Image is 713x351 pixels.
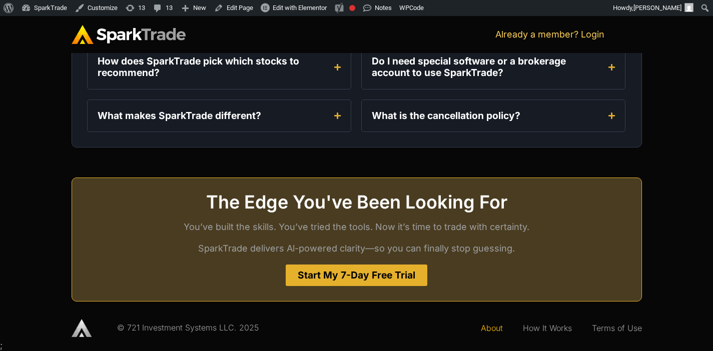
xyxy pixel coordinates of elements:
div: How does SparkTrade pick which stocks to recommend? [98,55,329,79]
span: Start My 7-Day Free Trial [298,270,415,280]
div: What is the cancellation policy? [372,110,520,121]
summary: How does SparkTrade pick which stocks to recommend? [87,45,351,89]
span: 21 Investment Systems LLC. 2025 [132,322,259,332]
a: How It Works [513,316,582,339]
span: [PERSON_NAME] [633,4,681,11]
a: About [471,316,513,339]
span: © 7 [117,322,132,332]
nav: Menu [471,316,652,339]
a: Already a member? Login [495,29,604,39]
span: Edit with Elementor [273,4,327,11]
h2: The Edge You've Been Looking For [72,193,641,211]
summary: Do I need special software or a brokerage account to use SparkTrade? [361,45,625,89]
summary: What makes SparkTrade different? [87,99,351,132]
div: Accordion. Open links with Enter or Space, close with Escape, and navigate with Arrow Keys [87,99,351,132]
div: Focus keyphrase not set [349,5,355,11]
div: Do I need special software or a brokerage account to use SparkTrade? [372,55,603,79]
div: Accordion. Open links with Enter or Space, close with Escape, and navigate with Arrow Keys [87,45,351,89]
div: Accordion. Open links with Enter or Space, close with Escape, and navigate with Arrow Keys [361,45,625,89]
summary: What is the cancellation policy? [361,99,625,132]
a: Start My 7-Day Free Trial [286,264,427,286]
p: SparkTrade delivers Al-powered clarity—so you can finally stop guessing. [72,242,641,254]
p: You’ve built the skills. You’ve tried the tools. Now it’s time to trade with certainty. [72,221,641,232]
div: Accordion. Open links with Enter or Space, close with Escape, and navigate with Arrow Keys [361,99,625,132]
a: Terms of Use [582,316,652,339]
div: What makes SparkTrade different? [98,110,261,121]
